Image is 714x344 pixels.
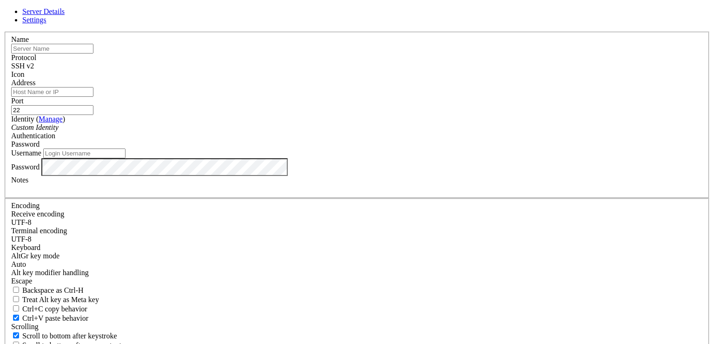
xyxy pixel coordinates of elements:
[11,87,93,97] input: Host Name or IP
[11,202,40,209] label: Encoding
[11,305,87,313] label: Ctrl-C copies if true, send ^C to host if false. Ctrl-Shift-C sends ^C to host if true, copies if...
[13,296,19,302] input: Treat Alt key as Meta key
[13,287,19,293] input: Backspace as Ctrl-H
[11,235,703,243] div: UTF-8
[11,286,84,294] label: If true, the backspace should send BS ('\x08', aka ^H). Otherwise the backspace key should send '...
[22,332,117,340] span: Scroll to bottom after keystroke
[11,140,703,148] div: Password
[11,277,703,285] div: Escape
[11,218,32,226] span: UTF-8
[11,176,28,184] label: Notes
[13,305,19,311] input: Ctrl+C copy behavior
[22,286,84,294] span: Backspace as Ctrl-H
[11,235,32,243] span: UTF-8
[11,269,89,277] label: Controls how the Alt key is handled. Escape: Send an ESC prefix. 8-Bit: Add 128 to the typed char...
[11,123,59,131] i: Custom Identity
[11,79,35,87] label: Address
[13,315,19,321] input: Ctrl+V paste behavior
[22,7,65,15] a: Server Details
[11,323,39,331] label: Scrolling
[11,260,703,269] div: Auto
[11,54,36,61] label: Protocol
[36,115,65,123] span: ( )
[11,140,40,148] span: Password
[43,148,126,158] input: Login Username
[11,252,59,260] label: Set the expected encoding for data received from the host. If the encodings do not match, visual ...
[22,314,88,322] span: Ctrl+V paste behavior
[11,115,65,123] label: Identity
[11,218,703,227] div: UTF-8
[11,296,99,304] label: Whether the Alt key acts as a Meta key or as a distinct Alt key.
[11,149,41,157] label: Username
[22,305,87,313] span: Ctrl+C copy behavior
[11,314,88,322] label: Ctrl+V pastes if true, sends ^V to host if false. Ctrl+Shift+V sends ^V to host if true, pastes i...
[11,210,64,218] label: Set the expected encoding for data received from the host. If the encodings do not match, visual ...
[39,115,63,123] a: Manage
[11,332,117,340] label: Whether to scroll to the bottom on any keystroke.
[11,70,24,78] label: Icon
[11,132,55,140] label: Authentication
[11,123,703,132] div: Custom Identity
[11,35,29,43] label: Name
[11,227,67,235] label: The default terminal encoding. ISO-2022 enables character map translations (like graphics maps). ...
[11,277,32,285] span: Escape
[13,332,19,338] input: Scroll to bottom after keystroke
[22,16,46,24] a: Settings
[11,97,24,105] label: Port
[11,260,26,268] span: Auto
[11,62,703,70] div: SSH v2
[22,296,99,304] span: Treat Alt key as Meta key
[11,243,40,251] label: Keyboard
[11,162,40,170] label: Password
[11,62,34,70] span: SSH v2
[11,44,93,54] input: Server Name
[11,105,93,115] input: Port Number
